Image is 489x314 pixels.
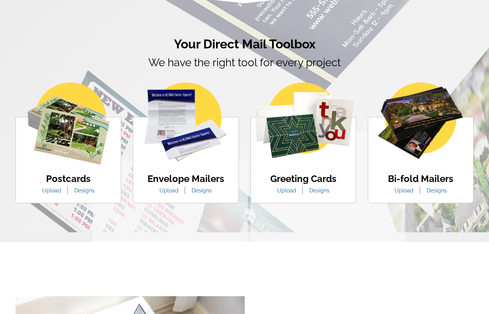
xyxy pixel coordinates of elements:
[377,82,465,160] img: bio-fold-mailer.png
[36,187,67,194] a: Upload
[271,187,302,194] a: Upload
[186,187,218,194] a: Designs
[15,55,474,92] p: We have the right tool for every project
[304,187,335,194] a: Designs
[27,82,110,165] img: postcards.png
[334,134,489,314] iframe: LiveChat chat widget
[148,173,224,185] h4: Envelope Mailers
[270,173,336,185] h4: Greeting Cards
[69,187,100,194] a: Designs
[154,187,184,194] a: Upload
[144,82,227,161] img: envelope-mailer.png
[36,173,100,185] h4: Postcards
[15,37,474,51] h2: Your Direct Mail Toolbox
[252,82,354,159] img: greeting-cards.png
